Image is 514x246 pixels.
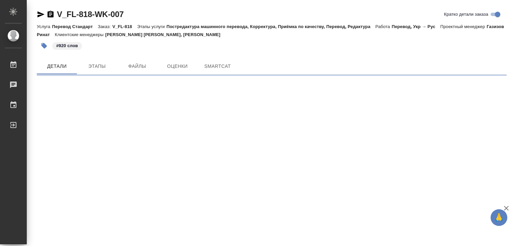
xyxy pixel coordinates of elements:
p: Этапы услуги [137,24,167,29]
button: Скопировать ссылку для ЯМессенджера [37,10,45,18]
p: [PERSON_NAME] [PERSON_NAME], [PERSON_NAME] [105,32,226,37]
span: Этапы [81,62,113,71]
button: Добавить тэг [37,38,52,53]
a: V_FL-818-WK-007 [57,10,124,19]
span: Детали [41,62,73,71]
p: Проектный менеджер [440,24,487,29]
p: Клиентские менеджеры [55,32,105,37]
p: Работа [375,24,392,29]
p: V_FL-818 [112,24,137,29]
p: Услуга [37,24,52,29]
span: Оценки [161,62,193,71]
p: Перевод, Укр → Рус [392,24,440,29]
span: 🙏 [493,211,505,225]
button: Скопировать ссылку [47,10,55,18]
span: 920 слов [52,42,83,48]
p: #920 слов [56,42,78,49]
button: 🙏 [491,209,507,226]
span: Кратко детали заказа [444,11,488,18]
p: Постредактура машинного перевода, Корректура, Приёмка по качеству, Перевод, Редактура [166,24,375,29]
p: Заказ: [98,24,112,29]
span: SmartCat [201,62,234,71]
span: Файлы [121,62,153,71]
p: Перевод Стандарт [52,24,98,29]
